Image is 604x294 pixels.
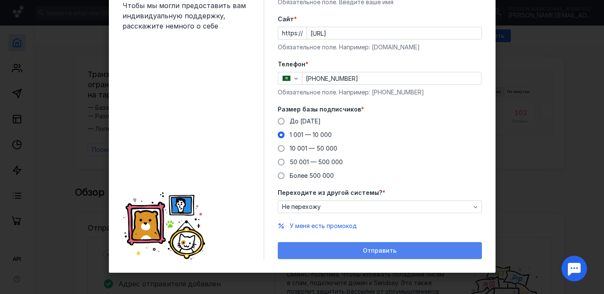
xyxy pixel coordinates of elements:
span: Не перехожу [282,203,321,211]
span: Более 500 000 [290,172,334,179]
span: Чтобы мы могли предоставить вам индивидуальную поддержку, расскажите немного о себе [123,0,250,31]
span: Переходите из другой системы? [278,188,382,197]
span: Отправить [363,247,396,254]
div: Обязательное поле. Например: [DOMAIN_NAME] [278,43,482,51]
span: Размер базы подписчиков [278,105,361,114]
span: 50 001 — 500 000 [290,158,343,166]
div: Обязательное поле. Например: [PHONE_NUMBER] [278,88,482,97]
span: Телефон [278,60,305,69]
span: У меня есть промокод [290,222,357,229]
span: Cайт [278,15,294,23]
span: 1 001 — 10 000 [290,131,332,138]
button: Не перехожу [278,200,482,213]
span: До [DATE] [290,117,321,125]
button: У меня есть промокод [290,222,357,230]
span: 10 001 — 50 000 [290,145,337,152]
button: Отправить [278,242,482,259]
